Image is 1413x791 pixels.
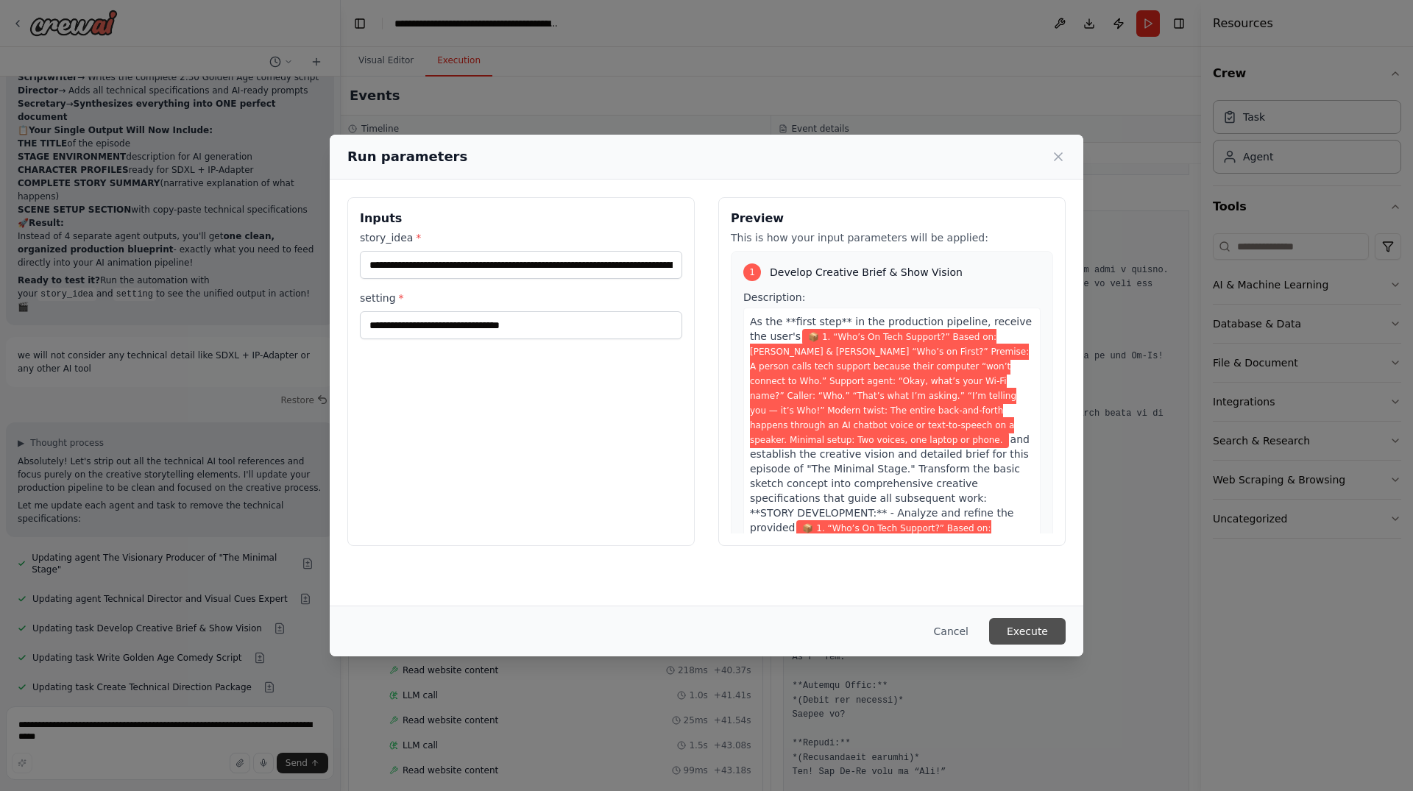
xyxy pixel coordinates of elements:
[750,520,1029,639] span: Variable: story_idea
[922,618,980,645] button: Cancel
[743,291,805,303] span: Description:
[360,230,682,245] label: story_idea
[750,433,1030,533] span: and establish the creative vision and detailed brief for this episode of "The Minimal Stage." Tra...
[347,146,467,167] h2: Run parameters
[731,210,1053,227] h3: Preview
[989,618,1066,645] button: Execute
[360,291,682,305] label: setting
[731,230,1053,245] p: This is how your input parameters will be applied:
[360,210,682,227] h3: Inputs
[750,316,1032,342] span: As the **first step** in the production pipeline, receive the user's
[750,329,1029,448] span: Variable: story_idea
[770,265,963,280] span: Develop Creative Brief & Show Vision
[743,263,761,281] div: 1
